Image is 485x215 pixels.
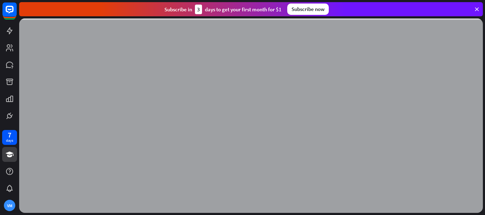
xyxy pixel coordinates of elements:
div: Subscribe in days to get your first month for $1 [164,5,282,14]
a: 7 days [2,130,17,145]
div: days [6,138,13,143]
div: 7 [8,132,11,138]
div: Subscribe now [287,4,329,15]
div: VM [4,200,15,211]
div: 3 [195,5,202,14]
